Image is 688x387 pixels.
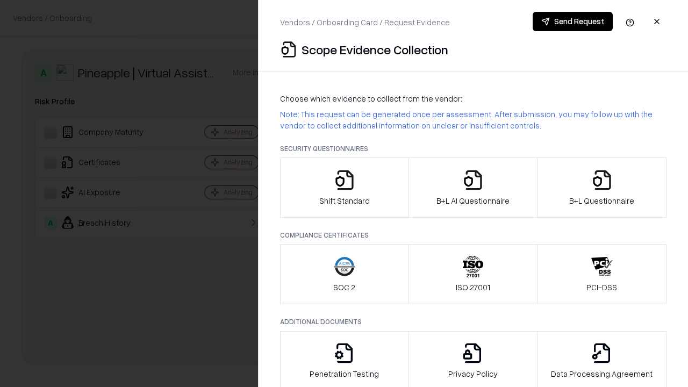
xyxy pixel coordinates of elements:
button: ISO 27001 [408,244,538,304]
button: B+L AI Questionnaire [408,157,538,218]
button: PCI-DSS [537,244,666,304]
p: Choose which evidence to collect from the vendor: [280,93,666,104]
button: Send Request [533,12,613,31]
p: Data Processing Agreement [551,368,653,379]
p: Privacy Policy [448,368,498,379]
p: Additional Documents [280,317,666,326]
p: Penetration Testing [310,368,379,379]
p: Compliance Certificates [280,231,666,240]
button: SOC 2 [280,244,409,304]
button: Shift Standard [280,157,409,218]
p: Note: This request can be generated once per assessment. After submission, you may follow up with... [280,109,666,131]
button: B+L Questionnaire [537,157,666,218]
p: B+L Questionnaire [569,195,634,206]
p: Vendors / Onboarding Card / Request Evidence [280,17,450,28]
p: ISO 27001 [456,282,490,293]
p: SOC 2 [333,282,355,293]
p: PCI-DSS [586,282,617,293]
p: Security Questionnaires [280,144,666,153]
p: B+L AI Questionnaire [436,195,510,206]
p: Shift Standard [319,195,370,206]
p: Scope Evidence Collection [302,41,448,58]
